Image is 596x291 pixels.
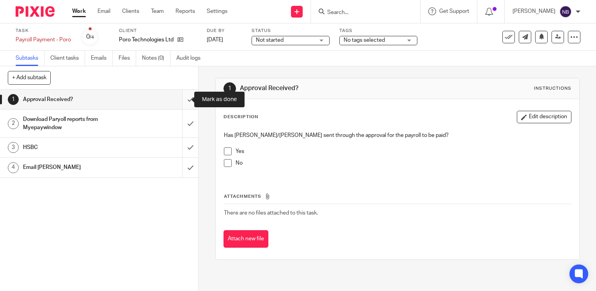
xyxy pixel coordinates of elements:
a: Team [151,7,164,15]
span: Attachments [224,194,261,199]
img: svg%3E [559,5,572,18]
p: [PERSON_NAME] [513,7,555,15]
h1: Email [PERSON_NAME] [23,161,124,173]
button: Edit description [517,111,571,123]
p: Description [223,114,258,120]
a: Settings [207,7,227,15]
a: Files [119,51,136,66]
p: No [236,159,571,167]
label: Status [252,28,330,34]
p: Poro Technologies Ltd [119,36,174,44]
a: Emails [91,51,113,66]
div: 1 [8,94,19,105]
button: Attach new file [223,230,268,248]
div: Instructions [534,85,571,92]
h1: Approval Received? [240,84,414,92]
div: 1 [223,82,236,95]
button: + Add subtask [8,71,51,84]
a: Notes (0) [142,51,170,66]
a: Work [72,7,86,15]
span: Not started [256,37,284,43]
label: Task [16,28,71,34]
a: Audit logs [176,51,206,66]
a: Clients [122,7,139,15]
label: Tags [339,28,417,34]
p: Has [PERSON_NAME]/[PERSON_NAME] sent through the approval for the payroll to be paid? [224,131,571,139]
span: Get Support [439,9,469,14]
span: There are no files attached to this task. [224,210,318,216]
p: Yes [236,147,571,155]
a: Client tasks [50,51,85,66]
h1: Approval Received? [23,94,124,105]
h1: Download Paryoll reports from Myepaywindow [23,114,124,133]
div: 3 [8,142,19,153]
div: 2 [8,118,19,129]
span: [DATE] [207,37,223,43]
small: /4 [90,35,94,39]
div: 4 [8,162,19,173]
div: 0 [86,32,94,41]
h1: HSBC [23,142,124,153]
a: Email [98,7,110,15]
label: Due by [207,28,242,34]
div: Payroll Payment - Poro [16,36,71,44]
label: Client [119,28,197,34]
span: No tags selected [344,37,385,43]
a: Reports [176,7,195,15]
input: Search [326,9,397,16]
a: Subtasks [16,51,44,66]
img: Pixie [16,6,55,17]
